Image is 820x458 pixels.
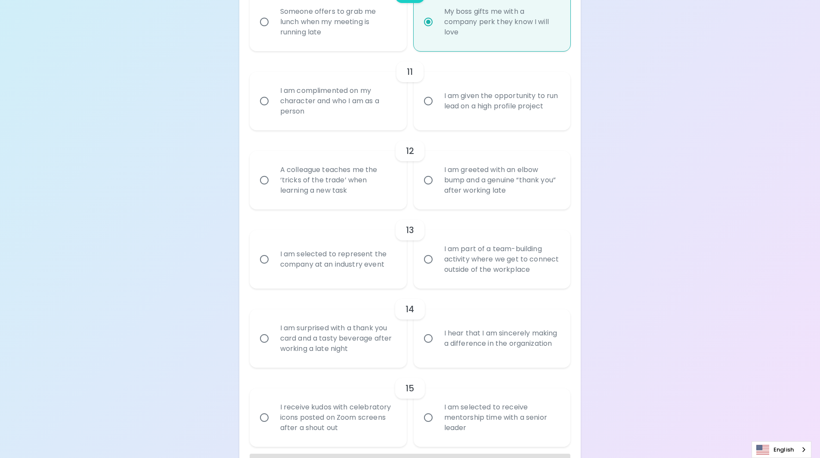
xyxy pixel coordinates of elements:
[437,234,566,285] div: I am part of a team-building activity where we get to connect outside of the workplace
[250,51,571,130] div: choice-group-check
[273,154,402,206] div: A colleague teaches me the ‘tricks of the trade’ when learning a new task
[250,130,571,209] div: choice-group-check
[250,209,571,289] div: choice-group-check
[250,368,571,447] div: choice-group-check
[273,313,402,364] div: I am surprised with a thank you card and a tasty beverage after working a late night
[273,75,402,127] div: I am complimented on my character and who I am as a person
[437,392,566,443] div: I am selected to receive mentorship time with a senior leader
[273,392,402,443] div: I receive kudos with celebratory icons posted on Zoom screens after a shout out
[406,144,414,158] h6: 12
[405,302,414,316] h6: 14
[752,442,811,458] a: English
[752,441,811,458] aside: Language selected: English
[405,381,414,395] h6: 15
[406,223,414,237] h6: 13
[437,318,566,359] div: I hear that I am sincerely making a difference in the organization
[407,65,413,79] h6: 11
[752,441,811,458] div: Language
[273,239,402,280] div: I am selected to represent the company at an industry event
[437,154,566,206] div: I am greeted with an elbow bump and a genuine “thank you” after working late
[437,80,566,122] div: I am given the opportunity to run lead on a high profile project
[250,289,571,368] div: choice-group-check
